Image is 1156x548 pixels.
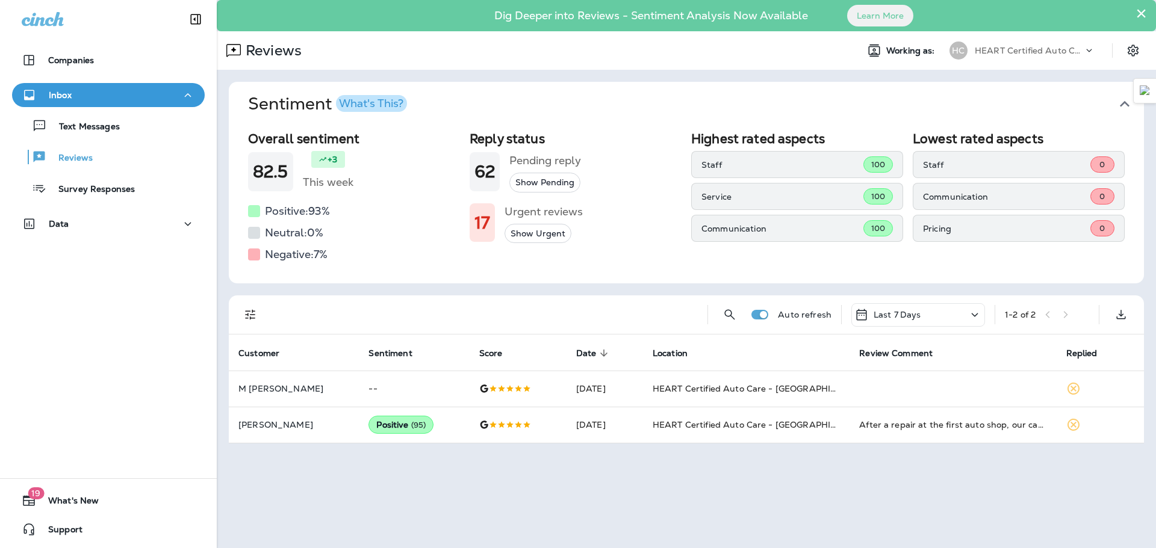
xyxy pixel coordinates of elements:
[474,213,490,233] h1: 17
[368,416,433,434] div: Positive
[238,303,263,327] button: Filters
[238,420,349,429] p: [PERSON_NAME]
[691,131,903,146] h2: Highest rated aspects
[36,525,82,539] span: Support
[1099,191,1105,202] span: 0
[576,348,597,359] span: Date
[505,202,583,221] h5: Urgent reviews
[874,310,921,319] p: Last 7 Days
[505,224,571,244] button: Show Urgent
[1136,4,1147,23] button: Close
[859,348,948,359] span: Review Comment
[653,348,688,359] span: Location
[265,223,323,242] h5: Neutral: 0 %
[12,144,205,170] button: Reviews
[12,517,205,541] button: Support
[359,371,469,407] td: --
[229,126,1144,283] div: SentimentWhat's This?
[48,55,94,65] p: Companies
[238,384,349,393] p: M [PERSON_NAME]
[913,131,1125,146] h2: Lowest rated aspects
[859,348,933,359] span: Review Comment
[49,219,69,229] p: Data
[46,184,135,195] p: Survey Responses
[949,42,968,60] div: HC
[47,122,120,133] p: Text Messages
[923,192,1090,202] p: Communication
[238,348,279,359] span: Customer
[871,191,885,202] span: 100
[459,14,843,17] p: Dig Deeper into Reviews - Sentiment Analysis Now Available
[1005,310,1036,319] div: 1 - 2 of 2
[238,82,1154,126] button: SentimentWhat's This?
[12,212,205,236] button: Data
[479,348,503,359] span: Score
[701,192,863,202] p: Service
[886,46,937,56] span: Working as:
[12,48,205,72] button: Companies
[923,160,1090,170] p: Staff
[1109,303,1133,327] button: Export as CSV
[847,5,913,26] button: Learn More
[241,42,302,60] p: Reviews
[653,383,869,394] span: HEART Certified Auto Care - [GEOGRAPHIC_DATA]
[248,131,460,146] h2: Overall sentiment
[576,348,612,359] span: Date
[248,94,407,114] h1: Sentiment
[265,202,330,221] h5: Positive: 93 %
[778,310,831,319] p: Auto refresh
[12,176,205,201] button: Survey Responses
[12,113,205,138] button: Text Messages
[1066,348,1098,359] span: Replied
[336,95,407,112] button: What's This?
[653,348,703,359] span: Location
[509,173,580,192] button: Show Pending
[1099,223,1105,233] span: 0
[509,151,581,170] h5: Pending reply
[46,153,93,164] p: Reviews
[368,348,427,359] span: Sentiment
[653,419,869,430] span: HEART Certified Auto Care - [GEOGRAPHIC_DATA]
[28,487,44,499] span: 19
[567,407,643,443] td: [DATE]
[975,46,1083,55] p: HEART Certified Auto Care
[1099,159,1105,170] span: 0
[701,224,863,233] p: Communication
[265,245,328,264] h5: Negative: 7 %
[1140,85,1151,96] img: Detect Auto
[567,371,643,407] td: [DATE]
[1122,40,1144,61] button: Settings
[474,162,495,182] h1: 62
[49,90,72,100] p: Inbox
[12,83,205,107] button: Inbox
[36,496,99,510] span: What's New
[368,348,412,359] span: Sentiment
[859,419,1046,431] div: After a repair at the first auto shop, our car developed additional problems, and we suspected th...
[253,162,288,182] h1: 82.5
[923,224,1090,233] p: Pricing
[1066,348,1113,359] span: Replied
[701,160,863,170] p: Staff
[718,303,742,327] button: Search Reviews
[871,223,885,233] span: 100
[328,153,337,165] p: +3
[238,348,295,359] span: Customer
[12,488,205,513] button: 19What's New
[871,159,885,170] span: 100
[470,131,682,146] h2: Reply status
[339,98,403,109] div: What's This?
[179,7,213,31] button: Collapse Sidebar
[479,348,518,359] span: Score
[303,173,353,192] h5: This week
[411,420,426,430] span: ( 95 )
